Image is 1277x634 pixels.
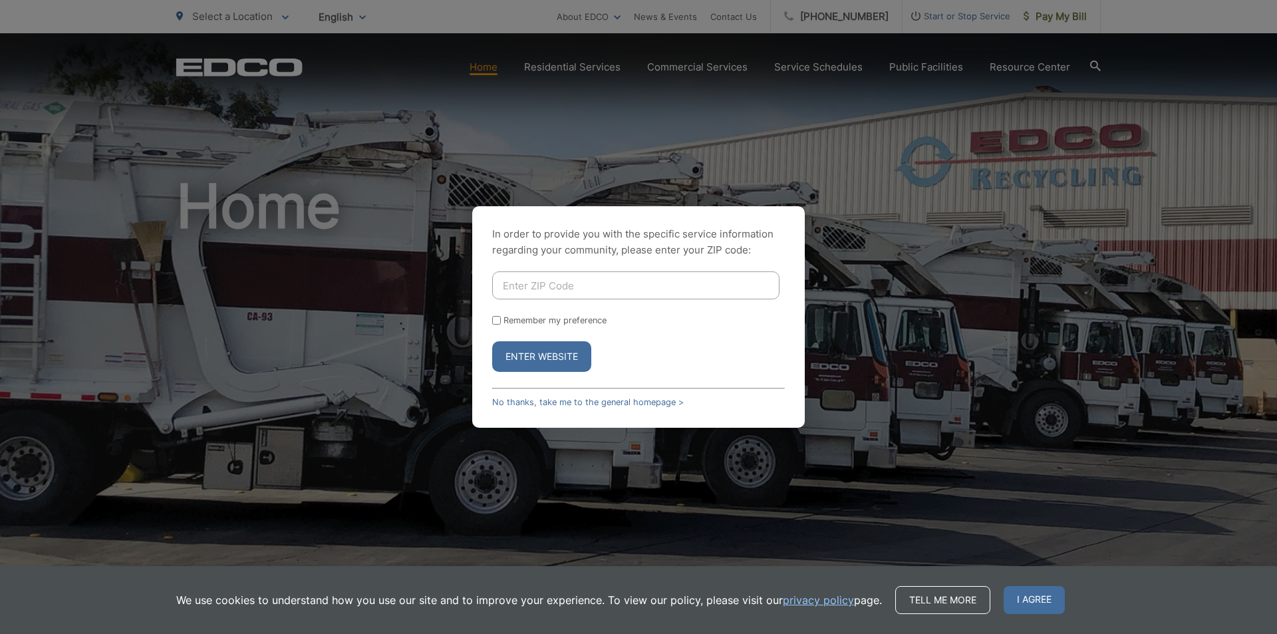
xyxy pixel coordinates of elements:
a: Tell me more [895,586,990,614]
p: In order to provide you with the specific service information regarding your community, please en... [492,226,785,258]
label: Remember my preference [503,315,607,325]
input: Enter ZIP Code [492,271,780,299]
a: No thanks, take me to the general homepage > [492,397,684,407]
p: We use cookies to understand how you use our site and to improve your experience. To view our pol... [176,592,882,608]
button: Enter Website [492,341,591,372]
span: I agree [1004,586,1065,614]
a: privacy policy [783,592,854,608]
